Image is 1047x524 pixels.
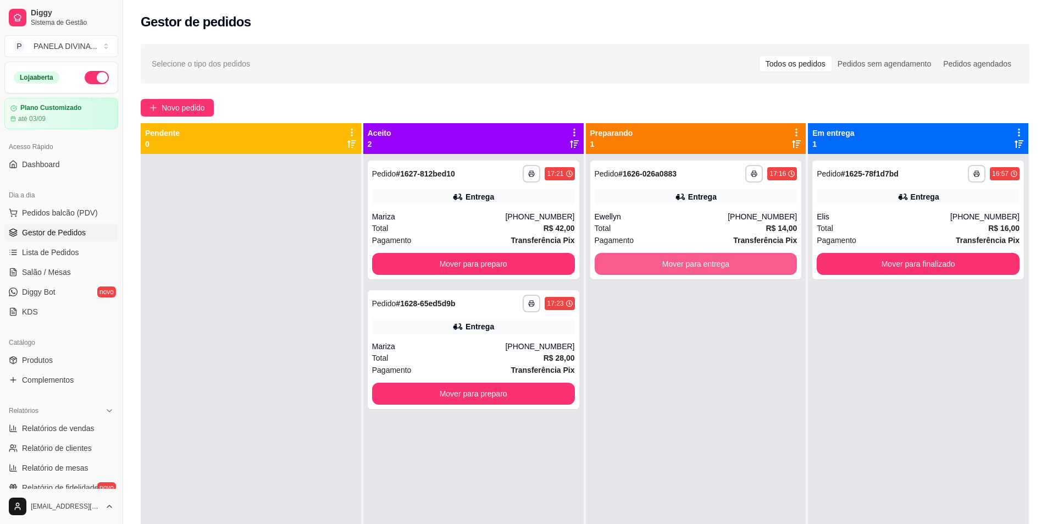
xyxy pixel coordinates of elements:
div: Acesso Rápido [4,138,118,156]
button: Pedidos balcão (PDV) [4,204,118,222]
strong: # 1627-812bed10 [396,169,455,178]
span: Pedidos balcão (PDV) [22,207,98,218]
div: PANELA DIVINA ... [34,41,97,52]
span: Lista de Pedidos [22,247,79,258]
a: DiggySistema de Gestão [4,4,118,31]
div: Todos os pedidos [760,56,832,71]
a: Complementos [4,371,118,389]
strong: R$ 16,00 [988,224,1020,233]
div: Entrega [466,191,494,202]
button: Alterar Status [85,71,109,84]
p: Pendente [145,128,180,139]
span: Gestor de Pedidos [22,227,86,238]
div: Entrega [688,191,717,202]
strong: Transferência Pix [511,366,575,374]
strong: # 1626-026a0883 [618,169,677,178]
div: [PHONE_NUMBER] [728,211,797,222]
span: plus [149,104,157,112]
span: Pedido [817,169,841,178]
span: Dashboard [22,159,60,170]
span: Total [817,222,833,234]
strong: # 1628-65ed5d9b [396,299,455,308]
a: Relatório de clientes [4,439,118,457]
a: Lista de Pedidos [4,244,118,261]
a: Relatórios de vendas [4,420,118,437]
div: Mariza [372,341,506,352]
span: Relatório de clientes [22,443,92,454]
span: Pagamento [595,234,634,246]
span: Diggy Bot [22,286,56,297]
strong: Transferência Pix [511,236,575,245]
span: Salão / Mesas [22,267,71,278]
div: [PHONE_NUMBER] [505,211,574,222]
span: Novo pedido [162,102,205,114]
article: Plano Customizado [20,104,81,112]
span: Complementos [22,374,74,385]
span: Total [372,222,389,234]
span: Pedido [595,169,619,178]
span: KDS [22,306,38,317]
p: 1 [812,139,854,150]
span: Total [595,222,611,234]
button: Novo pedido [141,99,214,117]
span: Total [372,352,389,364]
div: Entrega [911,191,939,202]
a: Dashboard [4,156,118,173]
a: Gestor de Pedidos [4,224,118,241]
div: 16:57 [992,169,1009,178]
span: Produtos [22,355,53,366]
strong: Transferência Pix [733,236,797,245]
span: P [14,41,25,52]
a: Relatório de fidelidadenovo [4,479,118,497]
div: 17:16 [769,169,786,178]
button: Mover para finalizado [817,253,1020,275]
button: Select a team [4,35,118,57]
span: Pedido [372,169,396,178]
p: Em entrega [812,128,854,139]
div: 17:21 [547,169,563,178]
a: KDS [4,303,118,321]
strong: # 1625-78f1d7bd [841,169,899,178]
p: 1 [590,139,633,150]
p: Preparando [590,128,633,139]
strong: R$ 14,00 [766,224,797,233]
span: Relatórios [9,406,38,415]
p: Aceito [368,128,391,139]
h2: Gestor de pedidos [141,13,251,31]
p: 0 [145,139,180,150]
div: Mariza [372,211,506,222]
div: Entrega [466,321,494,332]
a: Diggy Botnovo [4,283,118,301]
div: [PHONE_NUMBER] [505,341,574,352]
span: Pagamento [372,234,412,246]
div: Ewellyn [595,211,728,222]
div: Dia a dia [4,186,118,204]
article: até 03/09 [18,114,46,123]
span: Relatórios de vendas [22,423,95,434]
strong: Transferência Pix [956,236,1020,245]
a: Produtos [4,351,118,369]
a: Plano Customizadoaté 03/09 [4,98,118,129]
div: Pedidos agendados [937,56,1017,71]
div: [PHONE_NUMBER] [950,211,1020,222]
button: Mover para entrega [595,253,797,275]
span: Pedido [372,299,396,308]
span: Pagamento [817,234,856,246]
div: Pedidos sem agendamento [832,56,937,71]
span: Relatório de mesas [22,462,88,473]
button: [EMAIL_ADDRESS][DOMAIN_NAME] [4,493,118,520]
button: Mover para preparo [372,383,575,405]
a: Relatório de mesas [4,459,118,477]
strong: R$ 42,00 [544,224,575,233]
p: 2 [368,139,391,150]
span: Sistema de Gestão [31,18,114,27]
a: Salão / Mesas [4,263,118,281]
span: Selecione o tipo dos pedidos [152,58,250,70]
button: Mover para preparo [372,253,575,275]
div: Elis [817,211,950,222]
span: [EMAIL_ADDRESS][DOMAIN_NAME] [31,502,101,511]
div: Catálogo [4,334,118,351]
span: Diggy [31,8,114,18]
div: 17:23 [547,299,563,308]
strong: R$ 28,00 [544,354,575,362]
